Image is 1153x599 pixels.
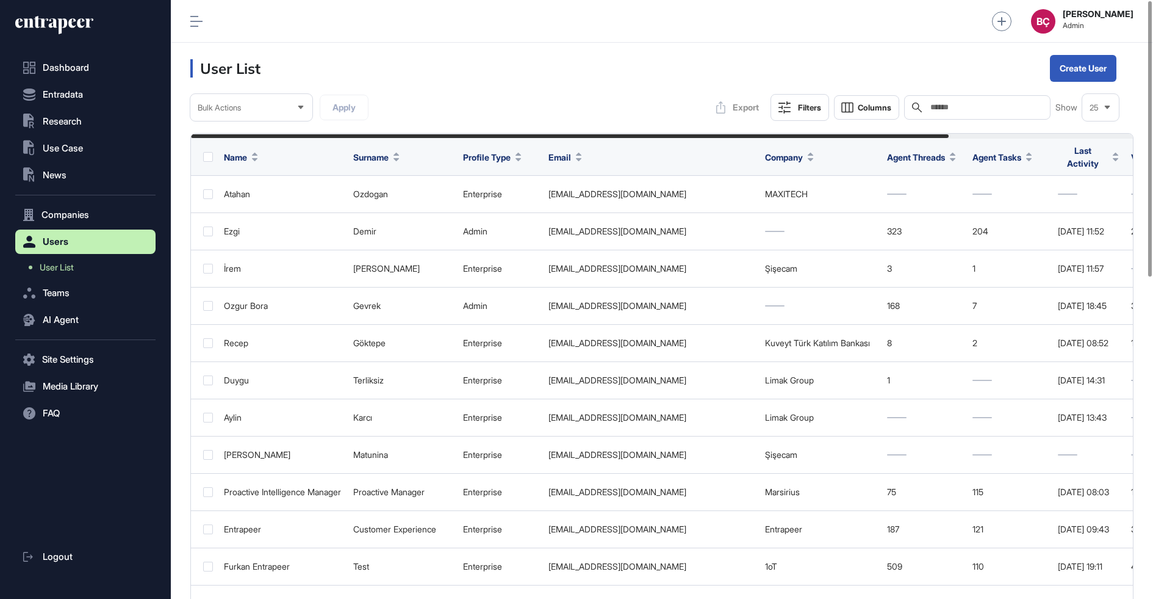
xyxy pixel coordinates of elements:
[1050,55,1116,82] button: Create User
[43,408,60,418] span: FAQ
[15,374,156,399] button: Media Library
[1063,9,1133,19] strong: [PERSON_NAME]
[548,525,753,534] div: [EMAIL_ADDRESS][DOMAIN_NAME]
[972,151,1032,164] button: Agent Tasks
[353,189,451,199] div: Ozdogan
[887,151,945,164] span: Agent Threads
[21,256,156,278] a: User List
[548,450,753,460] div: [EMAIL_ADDRESS][DOMAIN_NAME]
[548,487,753,497] div: [EMAIL_ADDRESS][DOMAIN_NAME]
[548,413,753,423] div: [EMAIL_ADDRESS][DOMAIN_NAME]
[43,552,73,562] span: Logout
[353,413,451,423] div: Karcı
[834,95,899,120] button: Columns
[1055,103,1077,112] span: Show
[224,301,341,311] div: Ozgur Bora
[463,525,536,534] div: enterprise
[224,264,341,274] div: İrem
[463,413,536,423] div: enterprise
[972,301,1046,311] div: 7
[548,301,753,311] div: [EMAIL_ADDRESS][DOMAIN_NAME]
[190,59,260,78] h3: User List
[887,487,960,497] div: 75
[765,412,814,423] a: Limak Group
[765,449,797,460] a: Şişecam
[463,301,536,311] div: admin
[43,170,66,180] span: News
[42,355,94,365] span: Site Settings
[15,281,156,305] button: Teams
[353,450,451,460] div: Matunina
[224,562,341,572] div: Furkan Entrapeer
[548,376,753,385] div: [EMAIL_ADDRESS][DOMAIN_NAME]
[765,263,797,274] a: Şişecam
[1058,264,1119,274] div: [DATE] 11:57
[224,151,258,164] button: Name
[548,151,582,164] button: Email
[548,562,753,572] div: [EMAIL_ADDRESS][DOMAIN_NAME]
[463,151,511,164] span: Profile Type
[765,375,814,385] a: Limak Group
[887,376,960,385] div: 1
[887,151,956,164] button: Agent Threads
[224,151,247,164] span: Name
[43,237,68,247] span: Users
[463,376,536,385] div: enterprise
[15,230,156,254] button: Users
[463,189,536,199] div: enterprise
[353,301,451,311] div: Gevrek
[224,413,341,423] div: Aylin
[765,151,803,164] span: Company
[1058,144,1108,170] span: Last Activity
[765,524,802,534] a: Entrapeer
[353,151,389,164] span: Surname
[887,264,960,274] div: 3
[463,227,536,236] div: admin
[1058,376,1119,385] div: [DATE] 14:31
[1058,227,1119,236] div: [DATE] 11:52
[548,338,753,348] div: [EMAIL_ADDRESS][DOMAIN_NAME]
[765,561,777,572] a: 1oT
[1058,525,1119,534] div: [DATE] 09:43
[1058,487,1119,497] div: [DATE] 08:03
[353,525,451,534] div: Customer Experience
[224,189,341,199] div: Atahan
[463,338,536,348] div: enterprise
[353,376,451,385] div: Terliksiz
[972,151,1021,164] span: Agent Tasks
[463,487,536,497] div: enterprise
[1031,9,1055,34] button: BÇ
[224,227,341,236] div: Ezgi
[765,338,870,348] a: Kuveyt Türk Katılım Bankası
[1090,103,1099,112] span: 25
[353,562,451,572] div: Test
[858,103,891,112] span: Columns
[463,264,536,274] div: enterprise
[41,210,89,220] span: Companies
[198,103,241,112] span: Bulk Actions
[1063,21,1133,30] span: Admin
[43,143,83,153] span: Use Case
[224,525,341,534] div: Entrapeer
[770,94,829,121] button: Filters
[43,382,98,391] span: Media Library
[15,545,156,569] a: Logout
[40,263,74,272] span: User List
[15,109,156,134] button: Research
[15,56,156,80] a: Dashboard
[224,450,341,460] div: [PERSON_NAME]
[43,315,79,325] span: AI Agent
[972,264,1046,274] div: 1
[1058,413,1119,423] div: [DATE] 13:43
[463,562,536,572] div: enterprise
[15,401,156,426] button: FAQ
[548,151,571,164] span: Email
[43,117,82,126] span: Research
[15,82,156,107] button: Entradata
[463,450,536,460] div: enterprise
[765,151,814,164] button: Company
[353,338,451,348] div: Göktepe
[353,151,400,164] button: Surname
[887,562,960,572] div: 509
